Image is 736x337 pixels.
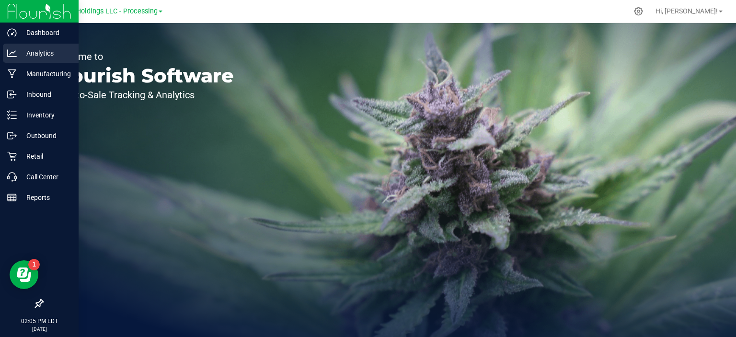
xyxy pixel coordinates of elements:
inline-svg: Outbound [7,131,17,140]
iframe: Resource center unread badge [28,259,40,270]
inline-svg: Analytics [7,48,17,58]
p: [DATE] [4,325,74,333]
inline-svg: Call Center [7,172,17,182]
p: Flourish Software [52,66,234,85]
inline-svg: Manufacturing [7,69,17,79]
p: Analytics [17,47,74,59]
p: Inventory [17,109,74,121]
p: Seed-to-Sale Tracking & Analytics [52,90,234,100]
inline-svg: Inventory [7,110,17,120]
p: Manufacturing [17,68,74,80]
p: 02:05 PM EDT [4,317,74,325]
p: Outbound [17,130,74,141]
inline-svg: Retail [7,151,17,161]
p: Dashboard [17,27,74,38]
inline-svg: Reports [7,193,17,202]
p: Call Center [17,171,74,183]
p: Reports [17,192,74,203]
p: Welcome to [52,52,234,61]
p: Retail [17,151,74,162]
iframe: Resource center [10,260,38,289]
span: Hi, [PERSON_NAME]! [655,7,718,15]
inline-svg: Dashboard [7,28,17,37]
inline-svg: Inbound [7,90,17,99]
div: Manage settings [632,7,644,16]
span: Riviera Creek Holdings LLC - Processing [33,7,158,15]
p: Inbound [17,89,74,100]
